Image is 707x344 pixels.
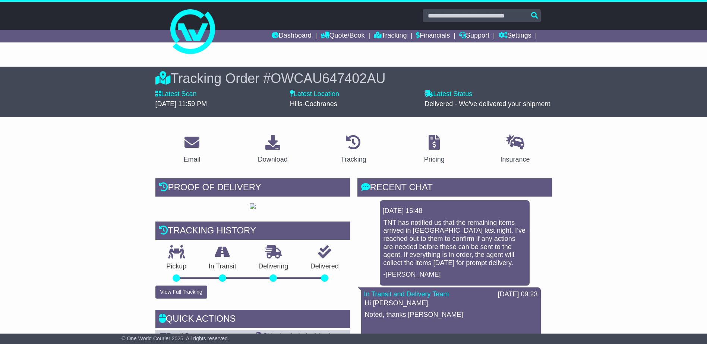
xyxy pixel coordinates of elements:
div: [DATE] 09:23 [498,290,538,299]
span: © One World Courier 2025. All rights reserved. [121,335,229,341]
label: Latest Scan [155,90,197,98]
span: [DATE] 11:59 PM [155,100,207,108]
div: Download [258,155,288,165]
p: TNT has notified us that the remaining items arrived in [GEOGRAPHIC_DATA] last night. I’ve reache... [384,219,526,267]
div: RECENT CHAT [357,178,552,198]
p: Noted, thanks [PERSON_NAME] [365,311,537,319]
a: Tracking [336,132,371,167]
a: Email Documents [160,332,219,340]
div: Pricing [424,155,445,165]
div: Quick Actions [155,310,350,330]
div: [DATE] 15:48 [383,207,527,215]
p: Delivered [299,262,350,271]
div: Tracking Order # [155,70,552,86]
p: Delivering [247,262,300,271]
span: OWCAU647402AU [271,71,385,86]
a: Shipping Label - A4 printer [256,332,342,340]
div: Tracking [341,155,366,165]
p: Pickup [155,262,198,271]
img: GetPodImage [250,203,256,209]
p: -[PERSON_NAME] [384,271,526,279]
p: Hi [PERSON_NAME], [365,299,537,308]
a: Financials [416,30,450,42]
div: Tracking history [155,222,350,242]
a: In Transit and Delivery Team [364,290,449,298]
button: View Full Tracking [155,286,207,299]
div: Email [183,155,200,165]
span: Delivered - We've delivered your shipment [424,100,550,108]
label: Latest Location [290,90,339,98]
a: Dashboard [272,30,312,42]
span: Hills-Cochranes [290,100,337,108]
a: Settings [499,30,531,42]
p: In Transit [198,262,247,271]
div: Insurance [501,155,530,165]
label: Latest Status [424,90,472,98]
div: Proof of Delivery [155,178,350,198]
a: Email [179,132,205,167]
a: Support [459,30,489,42]
a: Tracking [374,30,407,42]
a: Pricing [419,132,449,167]
a: Download [253,132,293,167]
a: Insurance [496,132,535,167]
a: Quote/Book [321,30,364,42]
